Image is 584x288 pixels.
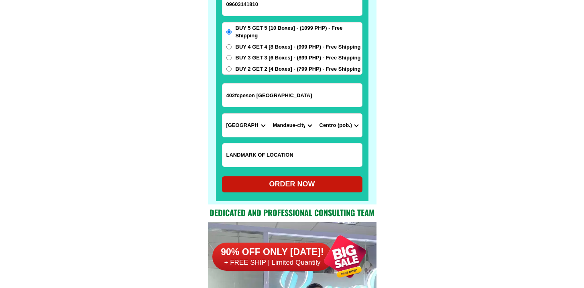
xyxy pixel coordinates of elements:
[226,44,232,49] input: BUY 4 GET 4 [8 Boxes] - (999 PHP) - Free Shipping
[269,114,315,137] select: Select district
[222,179,362,190] div: ORDER NOW
[212,258,333,267] h6: + FREE SHIP | Limited Quantily
[315,114,362,137] select: Select commune
[222,143,362,167] input: Input LANDMARKOFLOCATION
[226,29,232,35] input: BUY 5 GET 5 [10 Boxes] - (1099 PHP) - Free Shipping
[222,114,269,137] select: Select province
[226,55,232,60] input: BUY 3 GET 3 [6 Boxes] - (899 PHP) - Free Shipping
[236,43,361,51] span: BUY 4 GET 4 [8 Boxes] - (999 PHP) - Free Shipping
[236,54,361,62] span: BUY 3 GET 3 [6 Boxes] - (899 PHP) - Free Shipping
[236,65,361,73] span: BUY 2 GET 2 [4 Boxes] - (799 PHP) - Free Shipping
[226,66,232,71] input: BUY 2 GET 2 [4 Boxes] - (799 PHP) - Free Shipping
[212,246,333,258] h6: 90% OFF ONLY [DATE]!
[236,24,362,40] span: BUY 5 GET 5 [10 Boxes] - (1099 PHP) - Free Shipping
[208,206,376,219] h2: Dedicated and professional consulting team
[222,84,362,107] input: Input address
